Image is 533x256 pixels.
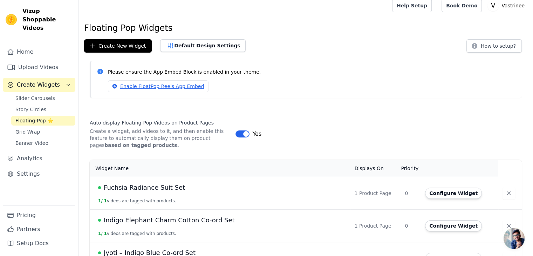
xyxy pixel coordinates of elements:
img: Vizup [6,14,17,25]
th: Widget Name [90,160,350,177]
button: Yes [235,130,261,138]
span: Floating-Pop ⭐ [15,117,53,124]
a: Open chat [504,228,525,249]
span: Vizup Shoppable Videos [22,7,73,32]
button: Delete widget [503,220,515,232]
a: Partners [3,222,75,236]
button: Create New Widget [84,39,152,53]
text: V [491,2,495,9]
button: 1/ 1videos are tagged with products. [98,198,176,204]
th: Displays On [350,160,401,177]
div: 1 Product Page [355,190,397,197]
a: Story Circles [11,105,75,114]
span: Live Published [98,186,101,189]
a: Upload Videos [3,60,75,74]
td: 0 [401,177,421,209]
button: Create Widgets [3,78,75,92]
a: Slider Carousels [11,93,75,103]
span: Story Circles [15,106,46,113]
label: Auto display Floating-Pop Videos on Product Pages [90,119,230,126]
a: How to setup? [466,44,522,51]
button: How to setup? [466,39,522,53]
button: Delete widget [503,187,515,200]
button: 1/ 1videos are tagged with products. [98,231,176,236]
span: Grid Wrap [15,128,40,135]
a: Settings [3,167,75,181]
span: 1 / [98,231,103,236]
span: Indigo Elephant Charm Cotton Co-ord Set [104,215,235,225]
span: Banner Video [15,140,48,147]
p: Create a widget, add videos to it, and then enable this feature to automatically display them on ... [90,128,230,149]
a: Banner Video [11,138,75,148]
a: Enable FloatPop Reels App Embed [108,80,209,92]
span: 1 / [98,198,103,203]
span: Live Published [98,219,101,222]
span: 1 [104,198,107,203]
a: Floating-Pop ⭐ [11,116,75,126]
span: Slider Carousels [15,95,55,102]
button: Configure Widget [425,188,482,199]
span: Yes [252,130,261,138]
span: Fuchsia Radiance Suit Set [104,183,185,193]
button: Configure Widget [425,220,482,231]
div: 1 Product Page [355,222,397,229]
a: Pricing [3,208,75,222]
strong: based on tagged products. [104,142,179,148]
span: Create Widgets [17,81,60,89]
h1: Floating Pop Widgets [84,22,527,34]
a: Grid Wrap [11,127,75,137]
span: 1 [104,231,107,236]
button: Default Design Settings [160,39,246,52]
p: Please ensure the App Embed Block is enabled in your theme. [108,68,516,76]
a: Analytics [3,151,75,166]
a: Setup Docs [3,236,75,250]
a: Home [3,45,75,59]
span: Live Published [98,251,101,254]
td: 0 [401,209,421,242]
th: Priority [401,160,421,177]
